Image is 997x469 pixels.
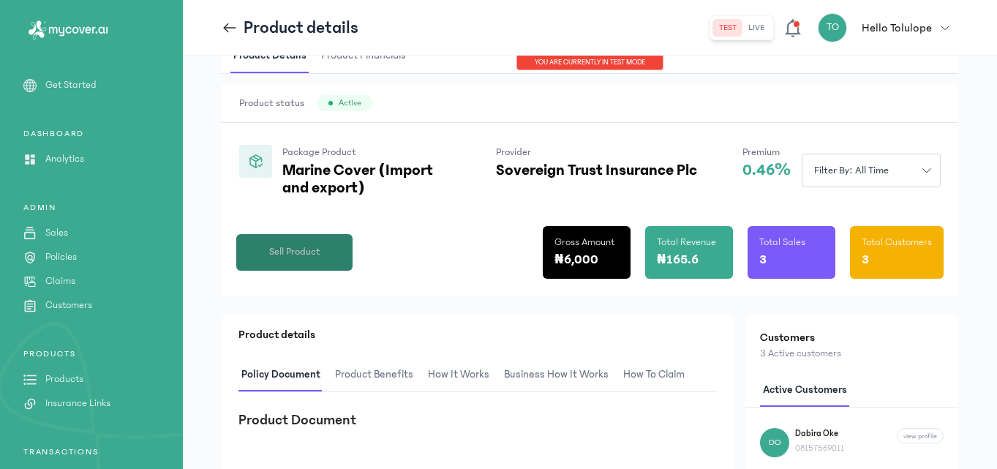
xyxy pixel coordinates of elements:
p: Customers [45,298,92,313]
p: Marine Cover (Import and export) [282,162,451,197]
div: DO [760,428,789,457]
p: Product details [244,16,358,40]
p: Policies [45,249,77,265]
button: Sell Product [236,234,353,271]
span: Active customers [760,373,850,408]
button: How to claim [620,358,696,392]
p: Products [45,372,83,387]
button: test [713,19,742,37]
p: Get Started [45,78,97,93]
p: Total Revenue [657,235,721,249]
p: 3 [862,249,869,270]
div: You are currently in TEST MODE [516,56,663,70]
p: 0.46% [742,162,791,179]
p: 3 Active customers [760,346,944,361]
span: Business How It Works [501,358,612,392]
p: Sales [45,225,68,241]
span: Package Product [282,146,356,158]
span: Filter by: all time [805,163,898,179]
p: Product details [238,326,717,343]
span: Sell Product [269,244,320,260]
span: Product status [239,96,304,110]
button: Active customers [760,373,859,408]
p: Hello Tolulope [862,19,932,37]
p: Claims [45,274,75,289]
button: Product Benefits [332,358,425,392]
span: Product Benefits [332,358,416,392]
p: 08157569011 [795,443,844,454]
span: Premium [742,146,780,158]
p: Total Customers [862,235,932,249]
p: Insurance Links [45,396,110,411]
p: ₦165.6 [657,249,699,270]
button: Business How It Works [501,358,620,392]
span: How to claim [620,358,688,392]
button: Policy Document [238,358,332,392]
h3: Product Document [238,410,356,430]
p: Total Sales [759,235,824,249]
span: Policy Document [238,358,323,392]
h2: Customers [760,329,944,346]
button: Filter by: all time [802,154,941,187]
div: TO [818,13,847,42]
span: How It Works [425,358,492,392]
p: Sovereign Trust Insurance Plc [496,162,697,179]
p: Analytics [45,151,84,167]
a: view profile [897,428,944,443]
span: Provider [496,146,531,158]
button: How It Works [425,358,501,392]
button: live [742,19,770,37]
p: Dabira Oke [795,428,844,440]
span: Active [339,97,361,109]
button: TOHello Tolulope [818,13,958,42]
p: ₦6,000 [554,249,598,270]
p: 3 [759,249,767,270]
p: Gross Amount [554,235,619,249]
